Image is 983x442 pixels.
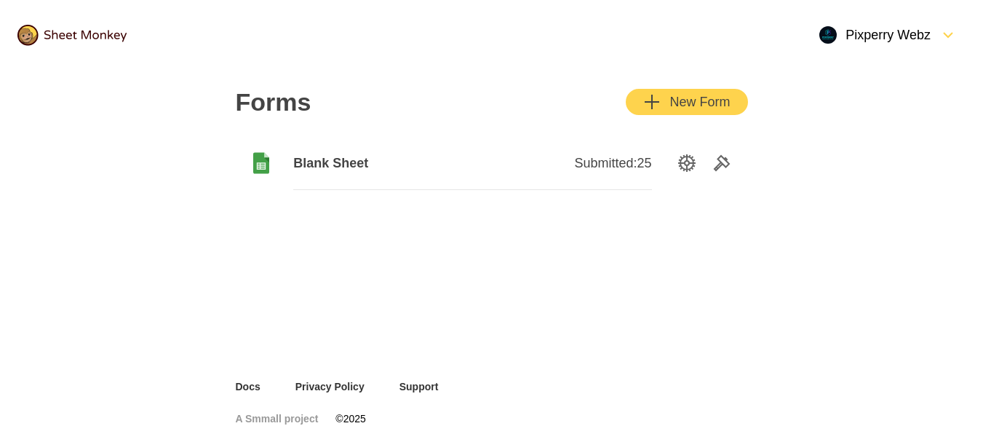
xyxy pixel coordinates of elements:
h2: Forms [236,87,311,117]
svg: FormDown [939,26,957,44]
svg: Add [643,93,661,111]
span: Submitted: 25 [574,154,651,172]
img: logo@2x.png [17,25,127,46]
span: © 2025 [335,411,365,426]
svg: SettingsOption [678,154,696,172]
div: Pixperry Webz [819,26,931,44]
a: Support [399,379,439,394]
a: Docs [236,379,260,394]
a: A Smmall project [236,411,319,426]
div: New Form [643,93,730,111]
button: Open Menu [811,17,966,52]
button: AddNew Form [626,89,747,115]
span: Blank Sheet [293,154,472,172]
a: Privacy Policy [295,379,365,394]
svg: Tools [713,154,731,172]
